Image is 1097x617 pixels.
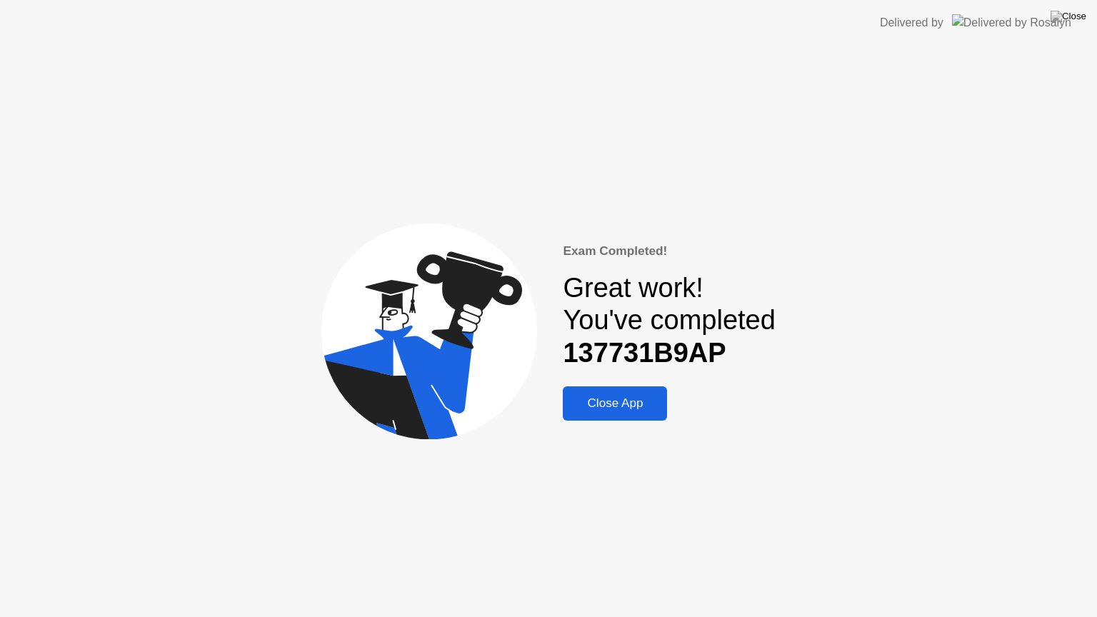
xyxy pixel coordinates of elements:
[563,242,775,261] div: Exam Completed!
[952,14,1071,31] img: Delivered by Rosalyn
[1051,11,1086,22] img: Close
[880,14,943,31] div: Delivered by
[563,386,667,421] button: Close App
[567,396,663,411] div: Close App
[563,272,775,370] div: Great work! You've completed
[563,338,726,368] b: 137731B9AP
